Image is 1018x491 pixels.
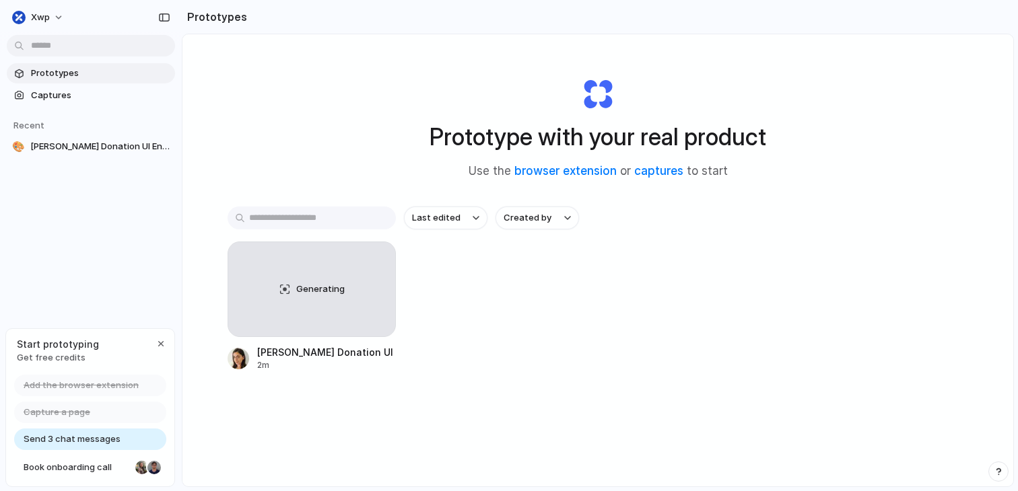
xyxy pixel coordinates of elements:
button: Last edited [404,206,487,229]
span: Created by [504,211,551,225]
span: Get free credits [17,351,99,365]
span: Generating [296,282,345,296]
span: Send 3 chat messages [24,432,121,446]
a: captures [634,164,683,178]
div: Christian Iacullo [146,459,162,476]
span: Add the browser extension [24,379,139,392]
div: 2m [257,359,396,371]
button: xwp [7,7,71,28]
h1: Prototype with your real product [430,119,766,155]
span: Use the or to start [469,163,728,180]
a: Book onboarding call [14,457,166,478]
a: Captures [7,85,175,106]
span: Last edited [412,211,461,225]
span: Recent [13,120,44,130]
span: Start prototyping [17,337,99,351]
span: Capture a page [24,406,90,419]
div: 🎨 [12,140,25,153]
h2: Prototypes [182,9,247,25]
div: [PERSON_NAME] Donation UI Enhancement [257,345,396,359]
button: Created by [496,206,579,229]
span: Book onboarding call [24,461,130,474]
a: browser extension [514,164,617,178]
a: Generating[PERSON_NAME] Donation UI Enhancement2m [228,241,396,371]
span: xwp [31,11,50,24]
a: 🎨[PERSON_NAME] Donation UI Enhancement [7,137,175,157]
a: Prototypes [7,63,175,83]
span: [PERSON_NAME] Donation UI Enhancement [30,140,170,153]
span: Prototypes [31,67,170,80]
span: Captures [31,89,170,102]
div: Nicole Kubica [134,459,150,476]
